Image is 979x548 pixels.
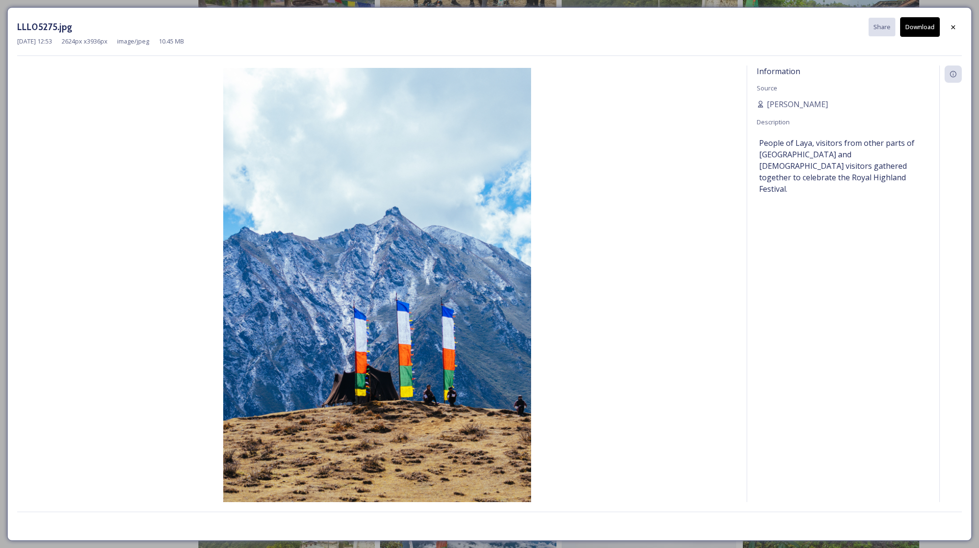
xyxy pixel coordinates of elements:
[159,37,184,46] span: 10.45 MB
[17,68,737,530] img: LLL05275.jpg
[767,99,828,110] span: [PERSON_NAME]
[869,18,895,36] button: Share
[900,17,940,37] button: Download
[62,37,108,46] span: 2624 px x 3936 px
[117,37,149,46] span: image/jpeg
[757,118,790,126] span: Description
[17,37,52,46] span: [DATE] 12:53
[17,20,72,34] h3: LLL05275.jpg
[757,66,800,77] span: Information
[757,84,777,92] span: Source
[759,137,927,195] span: People of Laya, visitors from other parts of [GEOGRAPHIC_DATA] and [DEMOGRAPHIC_DATA] visitors ga...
